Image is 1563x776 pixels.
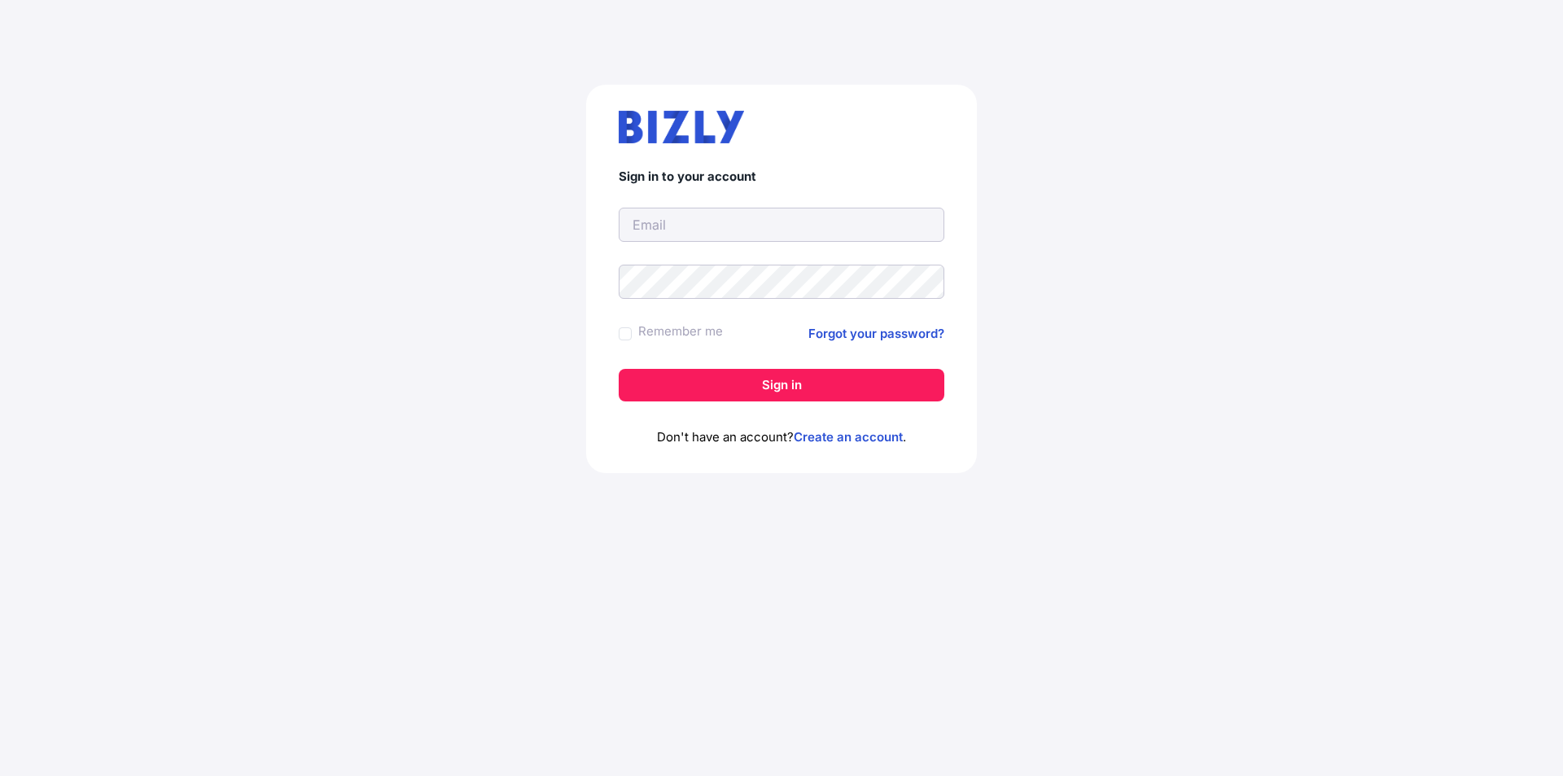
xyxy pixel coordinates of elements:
[619,427,944,447] p: Don't have an account? .
[808,324,944,344] a: Forgot your password?
[619,208,944,242] input: Email
[619,169,944,185] h4: Sign in to your account
[619,369,944,401] button: Sign in
[794,429,903,445] a: Create an account
[619,111,744,143] img: bizly_logo.svg
[638,322,723,341] label: Remember me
